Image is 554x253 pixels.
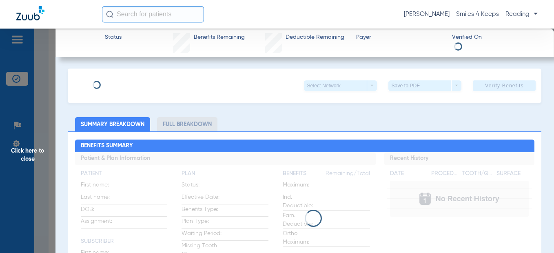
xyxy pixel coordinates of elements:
li: Summary Breakdown [75,117,150,131]
span: Verified On [452,33,541,42]
iframe: Chat Widget [513,214,554,253]
img: Zuub Logo [16,6,44,20]
span: [PERSON_NAME] - Smiles 4 Keeps - Reading [404,10,538,18]
img: Search Icon [106,11,113,18]
span: Status [105,33,122,42]
span: Deductible Remaining [286,33,344,42]
li: Full Breakdown [157,117,217,131]
span: Payer [356,33,445,42]
span: Benefits Remaining [194,33,245,42]
h2: Benefits Summary [75,140,534,153]
input: Search for patients [102,6,204,22]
